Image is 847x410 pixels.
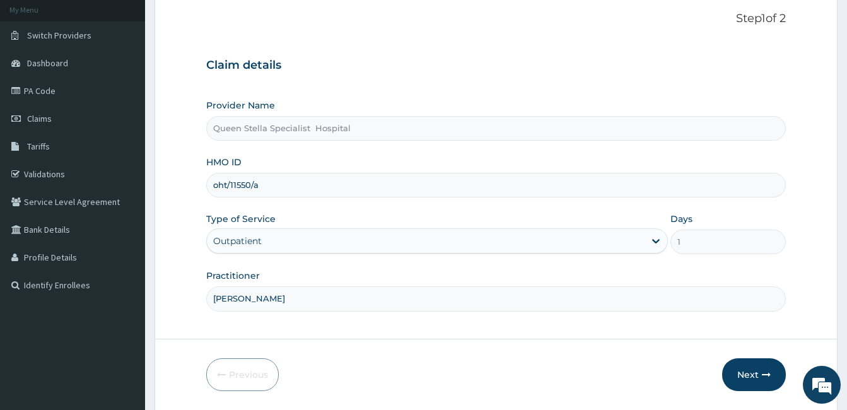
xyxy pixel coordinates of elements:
[670,213,692,225] label: Days
[27,30,91,41] span: Switch Providers
[207,6,237,37] div: Minimize live chat window
[27,113,52,124] span: Claims
[722,358,786,391] button: Next
[27,57,68,69] span: Dashboard
[206,99,275,112] label: Provider Name
[206,269,260,282] label: Practitioner
[206,59,786,73] h3: Claim details
[73,124,174,252] span: We're online!
[206,213,276,225] label: Type of Service
[23,63,51,95] img: d_794563401_company_1708531726252_794563401
[27,141,50,152] span: Tariffs
[206,12,786,26] p: Step 1 of 2
[206,286,786,311] input: Enter Name
[66,71,212,87] div: Chat with us now
[6,275,240,319] textarea: Type your message and hit 'Enter'
[206,156,242,168] label: HMO ID
[206,173,786,197] input: Enter HMO ID
[213,235,262,247] div: Outpatient
[206,358,279,391] button: Previous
